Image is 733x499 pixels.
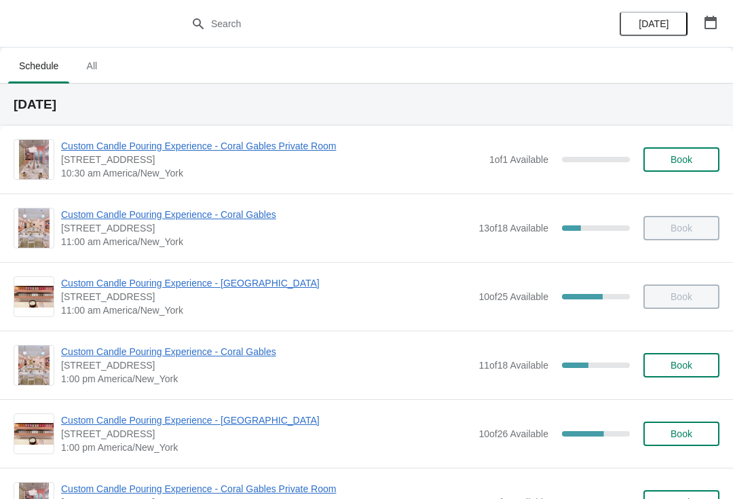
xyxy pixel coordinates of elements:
input: Search [210,12,550,36]
span: Custom Candle Pouring Experience - Coral Gables [61,208,472,221]
span: 13 of 18 Available [478,223,548,234]
span: Book [671,360,692,371]
span: Custom Candle Pouring Experience - Coral Gables [61,345,472,358]
span: 11:00 am America/New_York [61,235,472,248]
img: Custom Candle Pouring Experience - Coral Gables Private Room | 154 Giralda Avenue, Coral Gables, ... [19,140,49,179]
img: Custom Candle Pouring Experience - Coral Gables | 154 Giralda Avenue, Coral Gables, FL, USA | 1:0... [18,346,50,385]
span: 1 of 1 Available [489,154,548,165]
button: [DATE] [620,12,688,36]
span: 10 of 26 Available [478,428,548,439]
span: 10 of 25 Available [478,291,548,302]
span: Book [671,428,692,439]
span: All [75,54,109,78]
img: Custom Candle Pouring Experience - Fort Lauderdale | 914 East Las Olas Boulevard, Fort Lauderdale... [14,286,54,308]
img: Custom Candle Pouring Experience - Fort Lauderdale | 914 East Las Olas Boulevard, Fort Lauderdale... [14,423,54,445]
button: Book [643,147,719,172]
button: Book [643,422,719,446]
span: [STREET_ADDRESS] [61,427,472,441]
span: 10:30 am America/New_York [61,166,483,180]
span: Custom Candle Pouring Experience - [GEOGRAPHIC_DATA] [61,413,472,427]
span: [STREET_ADDRESS] [61,358,472,372]
span: 11 of 18 Available [478,360,548,371]
span: Schedule [8,54,69,78]
span: 11:00 am America/New_York [61,303,472,317]
span: [STREET_ADDRESS] [61,290,472,303]
span: [STREET_ADDRESS] [61,153,483,166]
span: Custom Candle Pouring Experience - Coral Gables Private Room [61,482,483,496]
h2: [DATE] [14,98,719,111]
img: Custom Candle Pouring Experience - Coral Gables | 154 Giralda Avenue, Coral Gables, FL, USA | 11:... [18,208,50,248]
span: [STREET_ADDRESS] [61,221,472,235]
span: [DATE] [639,18,669,29]
span: Custom Candle Pouring Experience - [GEOGRAPHIC_DATA] [61,276,472,290]
span: 1:00 pm America/New_York [61,372,472,386]
span: Custom Candle Pouring Experience - Coral Gables Private Room [61,139,483,153]
span: Book [671,154,692,165]
button: Book [643,353,719,377]
span: 1:00 pm America/New_York [61,441,472,454]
